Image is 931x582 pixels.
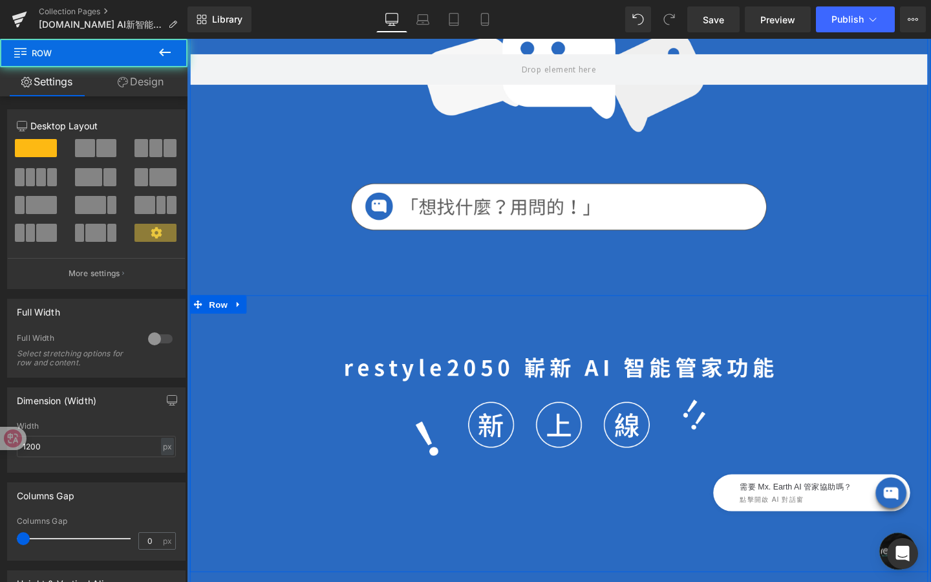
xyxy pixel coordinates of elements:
a: 打開聊天 [728,519,767,558]
div: Dimension (Width) [17,388,96,406]
div: Full Width [17,333,135,347]
span: Row [20,270,46,289]
div: px [161,438,174,455]
div: Columns Gap [17,483,74,501]
a: Collection Pages [39,6,187,17]
a: New Library [187,6,251,32]
input: auto [17,436,176,457]
button: Redo [656,6,682,32]
span: Library [212,14,242,25]
p: More settings [69,268,120,279]
iframe: Tiledesk Widget [511,442,769,506]
button: More settings [8,258,185,288]
span: Row [13,39,142,67]
div: Full Width [17,299,60,318]
a: Mobile [469,6,500,32]
div: Open Intercom Messenger [887,538,918,569]
span: [DOMAIN_NAME] AI新智能管家 [39,19,163,30]
p: Desktop Layout [17,119,176,133]
button: More [900,6,926,32]
div: Select stretching options for row and content. [17,349,133,367]
a: Expand / Collapse [46,270,63,289]
span: Publish [831,14,864,25]
a: Laptop [407,6,438,32]
span: px [163,537,174,545]
div: Columns Gap [17,517,176,526]
a: Design [94,67,187,96]
span: Preview [760,13,795,27]
button: Undo [625,6,651,32]
a: Desktop [376,6,407,32]
button: Publish [816,6,895,32]
span: Save [703,13,724,27]
div: Width [17,422,176,431]
a: Preview [745,6,811,32]
a: Tablet [438,6,469,32]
